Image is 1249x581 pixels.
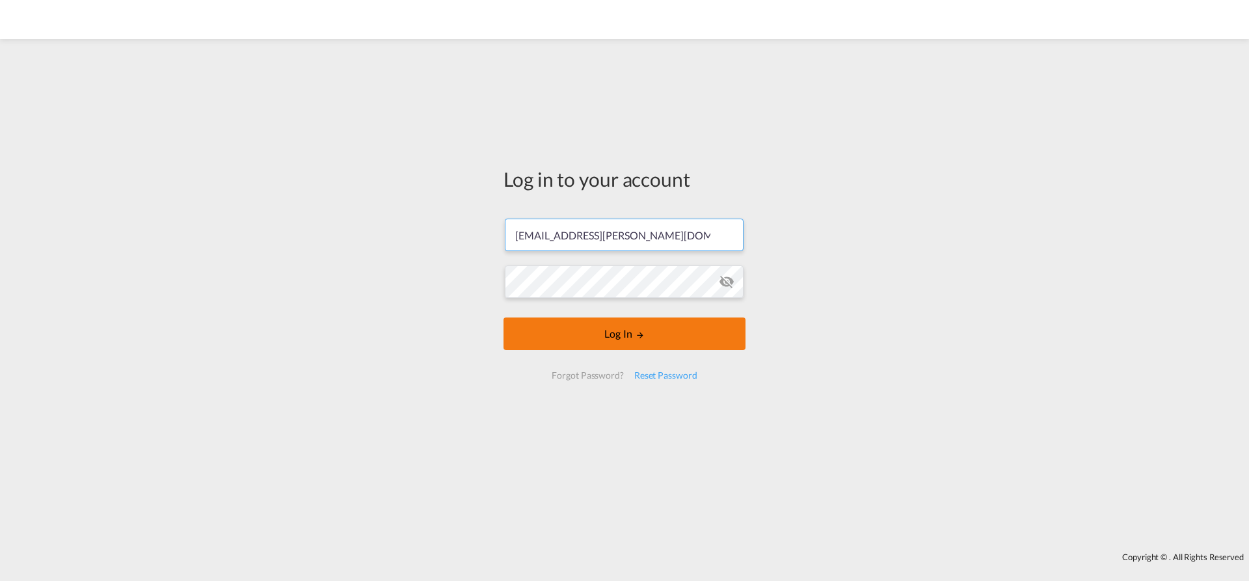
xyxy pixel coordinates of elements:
[504,165,745,193] div: Log in to your account
[504,318,745,350] button: LOGIN
[629,364,703,387] div: Reset Password
[546,364,628,387] div: Forgot Password?
[719,274,734,290] md-icon: icon-eye-off
[505,219,744,251] input: Enter email/phone number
